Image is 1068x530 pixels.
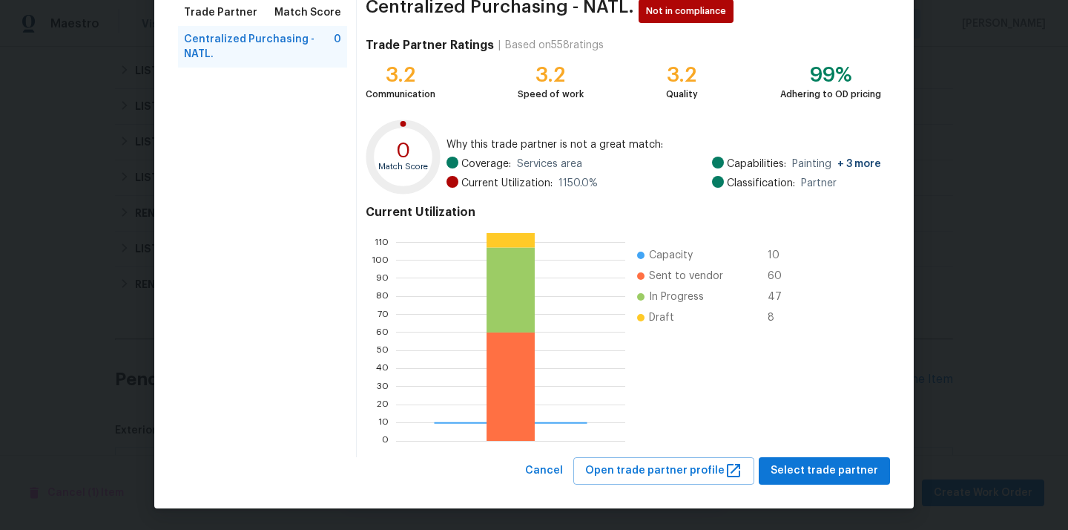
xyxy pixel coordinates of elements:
span: Draft [649,310,674,325]
span: Partner [801,176,837,191]
span: Capacity [649,248,693,263]
h4: Trade Partner Ratings [366,38,494,53]
button: Cancel [519,457,569,485]
span: Why this trade partner is not a great match: [446,137,881,152]
text: 10 [378,418,389,427]
span: 60 [768,269,791,284]
text: 50 [377,346,389,355]
text: 30 [377,382,389,391]
div: Communication [366,87,435,102]
span: 10 [768,248,791,263]
div: 3.2 [366,68,435,82]
div: 99% [780,68,881,82]
text: 0 [396,140,411,161]
span: 0 [334,32,341,62]
text: 70 [378,310,389,318]
span: Match Score [274,5,341,20]
span: Centralized Purchasing - NATL. [184,32,334,62]
div: | [494,38,505,53]
span: Not in compliance [646,4,732,19]
text: 90 [376,274,389,283]
text: 60 [376,328,389,337]
div: Speed of work [518,87,584,102]
span: + 3 more [837,159,881,169]
div: 3.2 [666,68,698,82]
span: Services area [517,157,582,171]
span: Select trade partner [771,462,878,480]
span: In Progress [649,289,704,304]
span: Capabilities: [727,157,786,171]
div: 3.2 [518,68,584,82]
button: Select trade partner [759,457,890,485]
span: Painting [792,157,881,171]
button: Open trade partner profile [573,457,754,485]
span: Sent to vendor [649,269,723,284]
text: 40 [376,364,389,373]
text: 20 [377,400,389,409]
span: 1150.0 % [558,176,598,191]
span: Current Utilization: [461,176,553,191]
span: Open trade partner profile [585,462,742,480]
span: Coverage: [461,157,511,171]
span: 8 [768,310,791,325]
div: Quality [666,87,698,102]
div: Adhering to OD pricing [780,87,881,102]
span: 47 [768,289,791,304]
text: 110 [375,238,389,246]
div: Based on 558 ratings [505,38,604,53]
span: Cancel [525,462,563,480]
text: 80 [376,292,389,301]
text: 0 [382,436,389,445]
text: Match Score [378,163,428,171]
span: Classification: [727,176,795,191]
span: Trade Partner [184,5,257,20]
text: 100 [372,255,389,264]
h4: Current Utilization [366,205,881,220]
